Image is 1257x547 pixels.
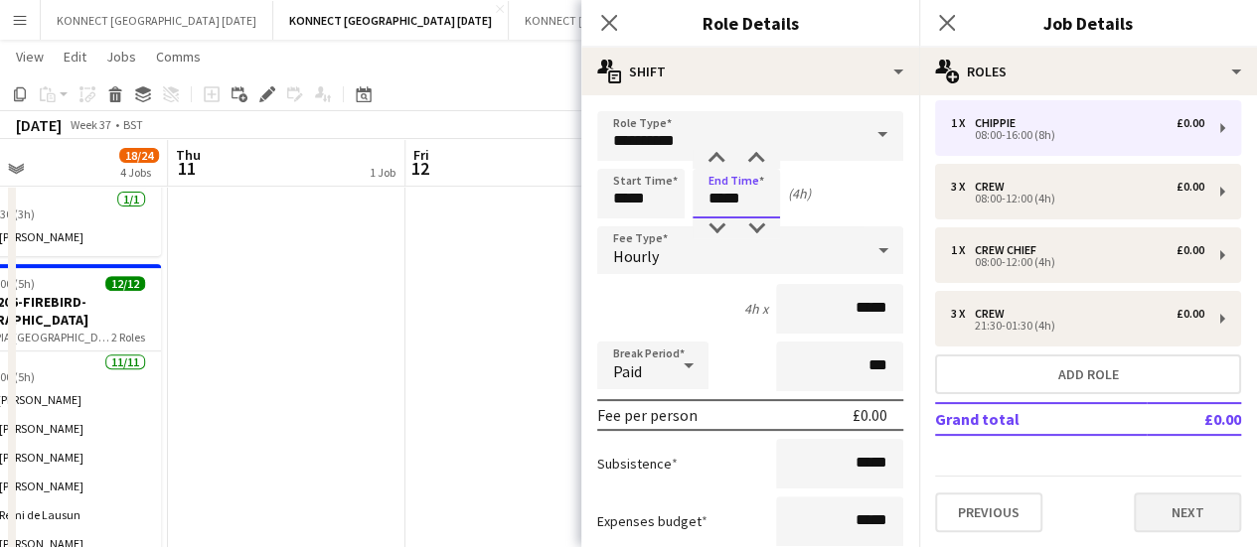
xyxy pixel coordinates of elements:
[1147,403,1241,435] td: £0.00
[919,48,1257,95] div: Roles
[597,455,678,473] label: Subsistence
[176,146,201,164] span: Thu
[56,44,94,69] a: Edit
[951,116,975,130] div: 1 x
[8,44,52,69] a: View
[41,1,273,40] button: KONNECT [GEOGRAPHIC_DATA] [DATE]
[975,116,1023,130] div: CHIPPIE
[788,185,811,203] div: (4h)
[853,405,887,425] div: £0.00
[119,148,159,163] span: 18/24
[919,10,1257,36] h3: Job Details
[98,44,144,69] a: Jobs
[173,157,201,180] span: 11
[597,405,698,425] div: Fee per person
[120,165,158,180] div: 4 Jobs
[613,361,642,381] span: Paid
[66,117,115,132] span: Week 37
[581,48,919,95] div: Shift
[951,321,1204,331] div: 21:30-01:30 (4h)
[597,512,707,530] label: Expenses budget
[16,48,44,66] span: View
[744,300,768,318] div: 4h x
[975,180,1013,194] div: Crew
[123,117,143,132] div: BST
[935,492,1042,532] button: Previous
[951,180,975,194] div: 3 x
[410,157,429,180] span: 12
[64,48,86,66] span: Edit
[148,44,209,69] a: Comms
[581,10,919,36] h3: Role Details
[951,307,975,321] div: 3 x
[951,243,975,257] div: 1 x
[1177,116,1204,130] div: £0.00
[935,403,1147,435] td: Grand total
[111,330,145,344] span: 2 Roles
[951,130,1204,140] div: 08:00-16:00 (8h)
[370,165,395,180] div: 1 Job
[1177,243,1204,257] div: £0.00
[951,194,1204,204] div: 08:00-12:00 (4h)
[509,1,741,40] button: KONNECT [GEOGRAPHIC_DATA] [DATE]
[106,48,136,66] span: Jobs
[16,115,62,135] div: [DATE]
[1177,180,1204,194] div: £0.00
[935,354,1241,394] button: Add role
[413,146,429,164] span: Fri
[105,276,145,291] span: 12/12
[975,307,1013,321] div: Crew
[613,246,659,266] span: Hourly
[273,1,509,40] button: KONNECT [GEOGRAPHIC_DATA] [DATE]
[156,48,201,66] span: Comms
[951,257,1204,267] div: 08:00-12:00 (4h)
[1134,492,1241,532] button: Next
[1177,307,1204,321] div: £0.00
[975,243,1044,257] div: Crew Chief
